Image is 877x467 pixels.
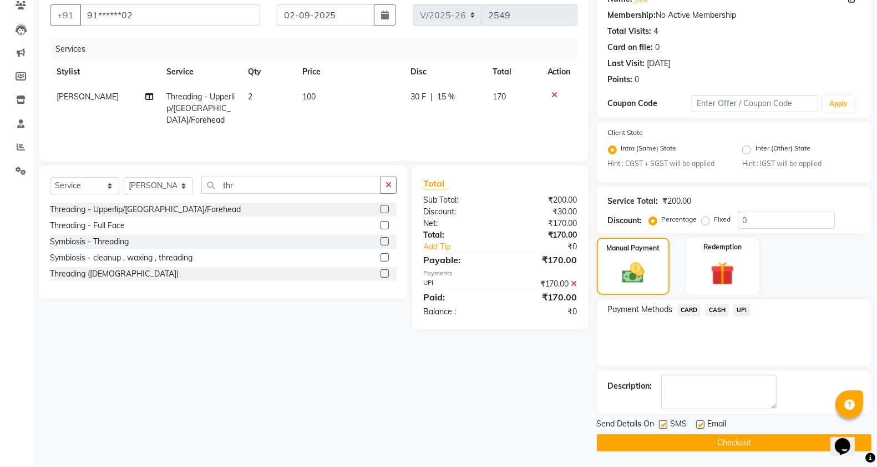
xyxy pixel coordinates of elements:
div: Symbiosis - Threading [50,236,129,248]
div: ₹0 [500,306,586,318]
div: Discount: [608,215,642,227]
div: ₹170.00 [500,218,586,229]
div: ₹0 [515,241,586,253]
input: Enter Offer / Coupon Code [692,95,818,112]
div: Net: [415,218,500,229]
div: ₹170.00 [500,290,586,304]
div: Paid: [415,290,500,304]
input: Search or Scan [201,177,381,194]
th: Action [541,59,577,84]
a: Add Tip [415,241,514,253]
div: Total: [415,229,500,241]
div: Membership: [608,9,656,21]
div: Threading - Upperlip/[GEOGRAPHIC_DATA]/Forehead [50,204,241,215]
div: Discount: [415,206,500,218]
th: Disc [404,59,486,84]
div: UPI [415,278,500,290]
label: Intra (Same) State [621,143,677,157]
span: Send Details On [597,418,655,432]
span: 2 [248,92,252,102]
div: Symbiosis - cleanup , waxing , threading [50,252,192,264]
th: Service [160,59,241,84]
div: No Active Membership [608,9,860,21]
label: Inter (Other) State [756,143,810,157]
span: UPI [733,304,751,317]
div: Payments [423,269,577,278]
div: Points: [608,74,633,86]
label: Redemption [703,242,742,252]
div: ₹170.00 [500,229,586,241]
label: Percentage [662,214,697,224]
div: Coupon Code [608,98,692,109]
div: Threading ([DEMOGRAPHIC_DATA]) [50,268,179,280]
div: ₹170.00 [500,253,586,267]
button: +91 [50,4,81,26]
div: ₹200.00 [663,195,692,207]
img: _cash.svg [615,260,651,285]
label: Manual Payment [606,243,660,253]
div: ₹200.00 [500,194,586,206]
span: 100 [302,92,316,102]
div: Total Visits: [608,26,652,37]
div: Sub Total: [415,194,500,206]
button: Apply [823,96,854,112]
div: Balance : [415,306,500,318]
span: CARD [677,304,701,317]
div: Threading - Full Face [50,220,125,232]
div: Payable: [415,253,500,267]
span: Email [708,418,727,432]
label: Client State [608,128,643,138]
iframe: chat widget [830,423,866,456]
label: Fixed [714,214,731,224]
small: Hint : IGST will be applied [742,159,860,169]
div: 0 [635,74,640,86]
div: Last Visit: [608,58,645,69]
span: [PERSON_NAME] [57,92,119,102]
th: Qty [241,59,296,84]
div: 4 [654,26,658,37]
div: 0 [656,42,660,53]
span: 15 % [438,91,455,103]
th: Total [486,59,541,84]
span: Threading - Upperlip/[GEOGRAPHIC_DATA]/Forehead [166,92,235,125]
span: Payment Methods [608,304,673,315]
span: SMS [671,418,687,432]
button: Checkout [597,434,871,451]
span: 170 [493,92,506,102]
div: Service Total: [608,195,658,207]
span: | [431,91,433,103]
small: Hint : CGST + SGST will be applied [608,159,726,169]
div: Description: [608,380,652,392]
th: Stylist [50,59,160,84]
th: Price [296,59,404,84]
span: CASH [705,304,729,317]
input: Search by Name/Mobile/Email/Code [80,4,260,26]
span: Total [423,178,449,189]
div: Services [51,39,586,59]
div: ₹30.00 [500,206,586,218]
span: 30 F [411,91,427,103]
img: _gift.svg [703,259,741,288]
div: [DATE] [647,58,671,69]
div: Card on file: [608,42,653,53]
div: ₹170.00 [500,278,586,290]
